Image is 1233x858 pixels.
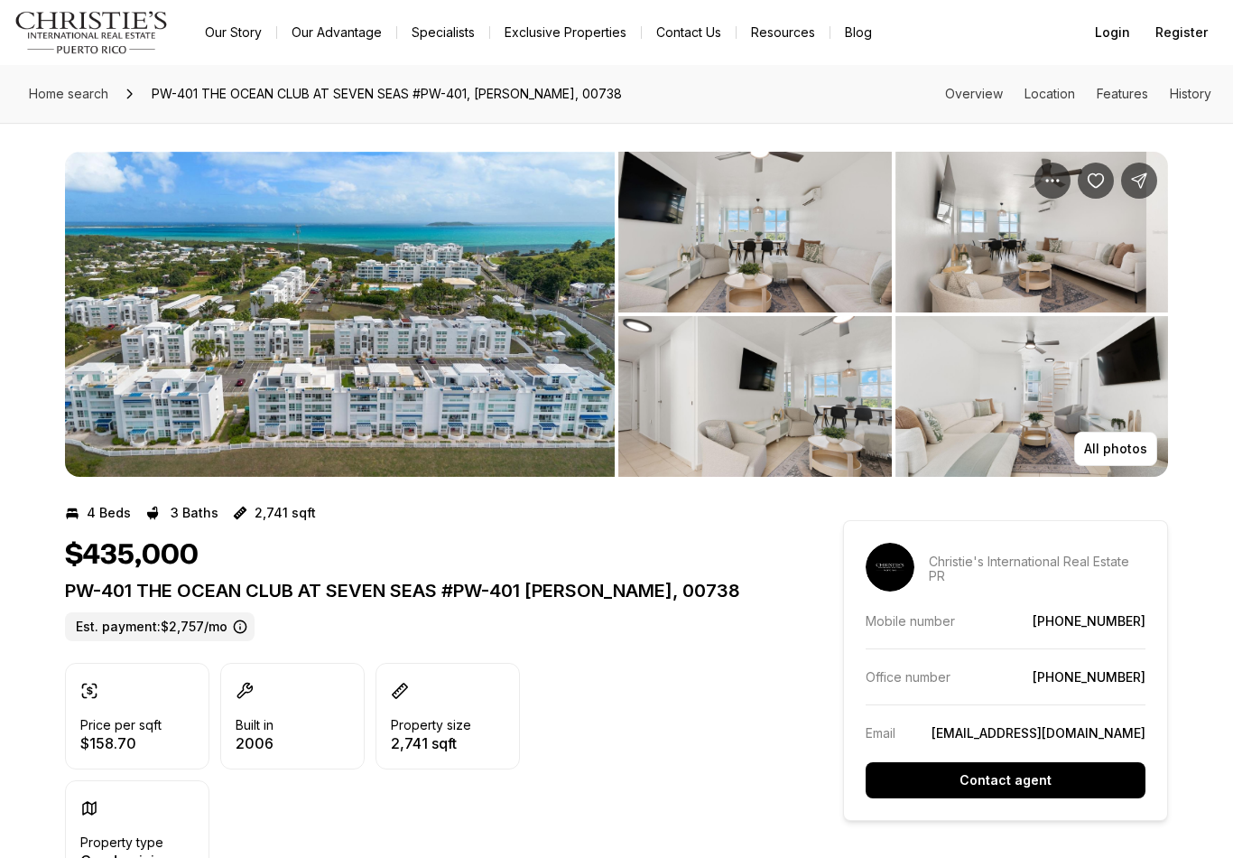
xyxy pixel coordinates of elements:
label: Est. payment: $2,757/mo [65,612,255,641]
p: 2006 [236,736,273,751]
button: Property options [1034,163,1071,199]
p: Mobile number [866,613,955,629]
button: Contact agent [866,762,1145,798]
button: Contact Us [642,20,736,45]
a: Resources [737,20,830,45]
p: $158.70 [80,736,162,751]
span: Home search [29,86,108,101]
button: View image gallery [618,152,892,312]
a: [EMAIL_ADDRESS][DOMAIN_NAME] [932,725,1145,741]
a: Home search [22,79,116,108]
a: Skip to: Location [1024,86,1075,101]
a: Exclusive Properties [490,20,641,45]
p: PW-401 THE OCEAN CLUB AT SEVEN SEAS #PW-401 [PERSON_NAME], 00738 [65,580,778,602]
img: logo [14,11,169,54]
p: Built in [236,718,273,732]
a: Specialists [397,20,489,45]
p: 3 Baths [171,506,218,520]
span: Register [1155,25,1208,40]
a: Blog [830,20,886,45]
span: Login [1095,25,1130,40]
nav: Page section menu [945,87,1211,101]
p: Christie's International Real Estate PR [929,555,1145,583]
h1: $435,000 [65,538,199,573]
p: Price per sqft [80,718,162,732]
p: Contact agent [960,773,1052,788]
a: [PHONE_NUMBER] [1033,613,1145,629]
a: Our Advantage [277,20,396,45]
a: Our Story [190,20,276,45]
button: Save Property: PW-401 THE OCEAN CLUB AT SEVEN SEAS #PW-401 [1078,163,1114,199]
button: View image gallery [895,316,1169,477]
p: Property type [80,835,163,850]
button: Login [1084,14,1141,51]
p: Property size [391,718,471,732]
p: Office number [866,669,950,685]
a: [PHONE_NUMBER] [1033,669,1145,685]
p: 2,741 sqft [255,506,316,520]
a: Skip to: Features [1097,86,1148,101]
p: Email [866,725,895,741]
button: Share Property: PW-401 THE OCEAN CLUB AT SEVEN SEAS #PW-401 [1121,163,1157,199]
p: 2,741 sqft [391,736,471,751]
a: Skip to: History [1170,86,1211,101]
button: View image gallery [618,316,892,477]
li: 2 of 14 [618,152,1168,477]
li: 1 of 14 [65,152,615,477]
p: All photos [1084,442,1147,456]
button: View image gallery [65,152,615,477]
p: 4 Beds [87,506,131,520]
button: Register [1145,14,1219,51]
span: PW-401 THE OCEAN CLUB AT SEVEN SEAS #PW-401, [PERSON_NAME], 00738 [144,79,629,108]
div: Listing Photos [65,152,1168,477]
button: View image gallery [895,152,1169,312]
a: Skip to: Overview [945,86,1003,101]
button: All photos [1074,432,1157,466]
